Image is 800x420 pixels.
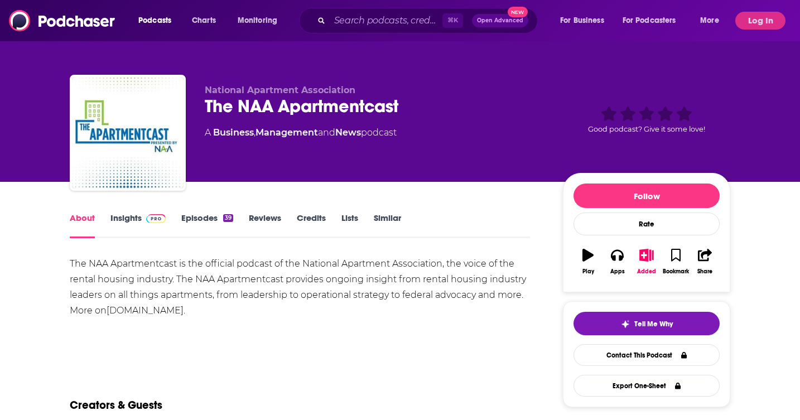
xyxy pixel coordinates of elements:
a: Charts [185,12,223,30]
a: Reviews [249,213,281,238]
span: , [254,127,256,138]
div: Rate [574,213,720,235]
span: New [508,7,528,17]
a: InsightsPodchaser Pro [110,213,166,238]
div: Play [582,268,594,275]
span: National Apartment Association [205,85,355,95]
span: For Business [560,13,604,28]
span: and [318,127,335,138]
div: Search podcasts, credits, & more... [310,8,548,33]
span: More [700,13,719,28]
div: Bookmark [663,268,689,275]
a: Episodes39 [181,213,233,238]
a: Lists [341,213,358,238]
img: Podchaser Pro [146,214,166,223]
button: Open AdvancedNew [472,14,528,27]
div: Share [697,268,712,275]
button: Follow [574,184,720,208]
button: tell me why sparkleTell Me Why [574,312,720,335]
div: The NAA Apartmentcast is the official podcast of the National Apartment Association, the voice of... [70,256,530,318]
button: Play [574,242,603,282]
a: Similar [374,213,401,238]
div: Good podcast? Give it some love! [563,85,730,154]
button: open menu [692,12,733,30]
span: Charts [192,13,216,28]
span: Open Advanced [477,18,523,23]
button: Bookmark [661,242,690,282]
a: News [335,127,361,138]
button: open menu [230,12,292,30]
button: Log In [735,12,785,30]
input: Search podcasts, credits, & more... [330,12,442,30]
h2: Creators & Guests [70,398,162,412]
span: ⌘ K [442,13,463,28]
div: Apps [610,268,625,275]
img: tell me why sparkle [621,320,630,329]
img: The NAA Apartmentcast [72,77,184,189]
span: Monitoring [238,13,277,28]
a: Management [256,127,318,138]
button: open menu [131,12,186,30]
a: Business [213,127,254,138]
button: Export One-Sheet [574,375,720,397]
button: Apps [603,242,632,282]
a: Credits [297,213,326,238]
button: Added [632,242,661,282]
div: A podcast [205,126,397,139]
button: open menu [552,12,618,30]
a: [DOMAIN_NAME] [107,305,184,316]
button: open menu [615,12,692,30]
span: Podcasts [138,13,171,28]
span: For Podcasters [623,13,676,28]
a: Contact This Podcast [574,344,720,366]
button: Share [691,242,720,282]
span: Good podcast? Give it some love! [588,125,705,133]
img: Podchaser - Follow, Share and Rate Podcasts [9,10,116,31]
div: Added [637,268,656,275]
a: About [70,213,95,238]
span: Tell Me Why [634,320,673,329]
div: 39 [223,214,233,222]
